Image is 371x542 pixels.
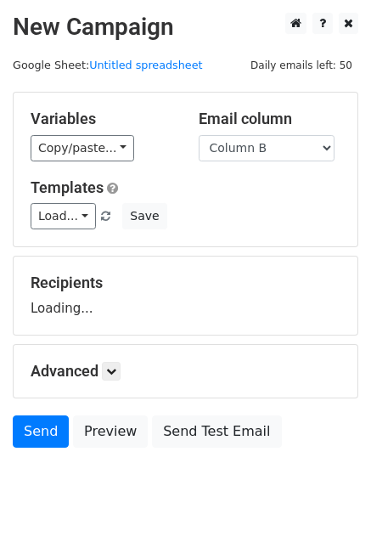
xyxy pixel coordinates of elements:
[122,203,166,229] button: Save
[89,59,202,71] a: Untitled spreadsheet
[13,59,203,71] small: Google Sheet:
[31,274,340,318] div: Loading...
[31,178,104,196] a: Templates
[13,13,358,42] h2: New Campaign
[31,203,96,229] a: Load...
[199,110,341,128] h5: Email column
[31,110,173,128] h5: Variables
[31,274,340,292] h5: Recipients
[245,56,358,75] span: Daily emails left: 50
[152,415,281,448] a: Send Test Email
[31,135,134,161] a: Copy/paste...
[73,415,148,448] a: Preview
[245,59,358,71] a: Daily emails left: 50
[31,362,340,381] h5: Advanced
[13,415,69,448] a: Send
